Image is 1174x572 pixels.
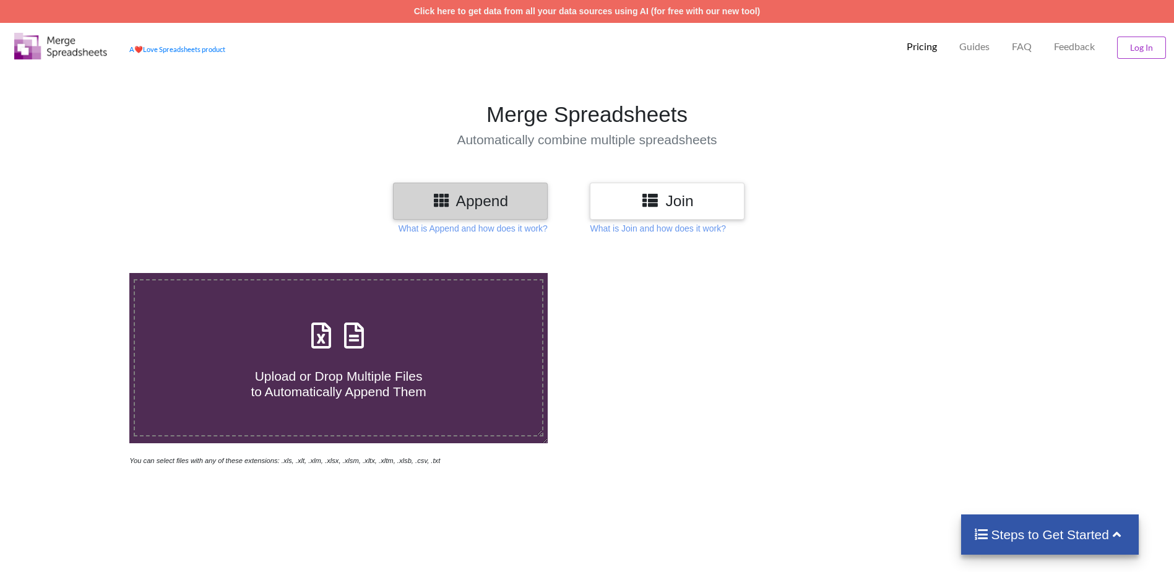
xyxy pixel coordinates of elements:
a: Click here to get data from all your data sources using AI (for free with our new tool) [414,6,761,16]
p: What is Join and how does it work? [590,222,725,235]
p: FAQ [1012,40,1032,53]
span: heart [134,45,143,53]
p: What is Append and how does it work? [399,222,548,235]
span: Upload or Drop Multiple Files to Automatically Append Them [251,369,426,399]
p: Guides [959,40,990,53]
img: Logo.png [14,33,107,59]
h4: Steps to Get Started [973,527,1126,542]
i: You can select files with any of these extensions: .xls, .xlt, .xlm, .xlsx, .xlsm, .xltx, .xltm, ... [129,457,440,464]
span: Feedback [1054,41,1095,51]
p: Pricing [907,40,937,53]
button: Log In [1117,37,1166,59]
a: AheartLove Spreadsheets product [129,45,225,53]
h3: Append [402,192,538,210]
h3: Join [599,192,735,210]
